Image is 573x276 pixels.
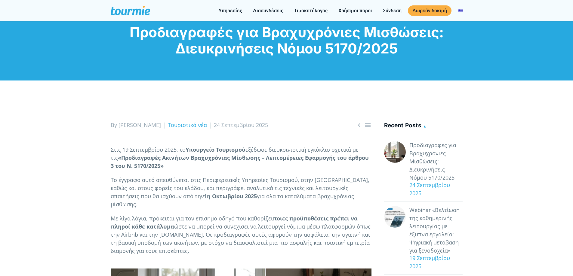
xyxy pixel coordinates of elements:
p: Το έγγραφο αυτό απευθύνεται στις Περιφερειακές Υπηρεσίες Τουρισμού, στην [GEOGRAPHIC_DATA], καθώς... [111,176,371,208]
span: Previous post [356,121,363,129]
a:  [364,121,371,129]
a: Τιμοκατάλογος [290,7,332,14]
a: Χρήσιμοι πόροι [334,7,377,14]
p: Στις 19 Σεπτεμβρίου 2025, το εξέδωσε διευκρινιστική εγκύκλιο σχετικά με τις [111,146,371,170]
strong: 1η Οκτωβρίου 2025 [204,193,257,200]
a: Προδιαγραφές για Βραχυχρόνιες Μισθώσεις: Διευκρινήσεις Νόμου 5170/2025 [409,141,463,182]
div: 24 Σεπτεμβρίου 2025 [406,181,463,197]
a:  [356,121,363,129]
h4: Recent posts [384,121,463,131]
a: Αλλαγή σε [453,7,468,14]
span: By [PERSON_NAME] [111,121,161,129]
h1: Προδιαγραφές για Βραχυχρόνιες Μισθώσεις: Διευκρινήσεις Νόμου 5170/2025 [111,24,463,56]
a: Τουριστικά νέα [168,121,207,129]
p: Με λίγα λόγια, πρόκειται για τον επίσημο οδηγό που καθορίζει ώστε να μπορεί να συνεχίσει να λειτο... [111,214,371,255]
a: Διασυνδέσεις [248,7,288,14]
a: Σύνδεση [378,7,406,14]
a: Υπηρεσίες [214,7,247,14]
strong: ποιες προϋποθέσεις πρέπει να πληροί κάθε κατάλυμα [111,215,358,230]
span: 24 Σεπτεμβρίου 2025 [214,121,268,129]
div: 19 Σεπτεμβρίου 2025 [406,254,463,270]
strong: Υπουργείο Τουρισμού [186,146,245,153]
strong: «Προδιαγραφές Ακινήτων Βραχυχρόνιας Μίσθωσης – Λεπτομέρειες Εφαρμογής του άρθρου 3 του Ν. 5170/2025» [111,154,369,169]
a: Δωρεάν δοκιμή [408,5,451,16]
a: Webinar «Βελτίωση της καθημερινής λειτουργίας με έξυπνα εργαλεία: Ψηφιακή μετάβαση για ξενοδοχεία» [409,206,463,255]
